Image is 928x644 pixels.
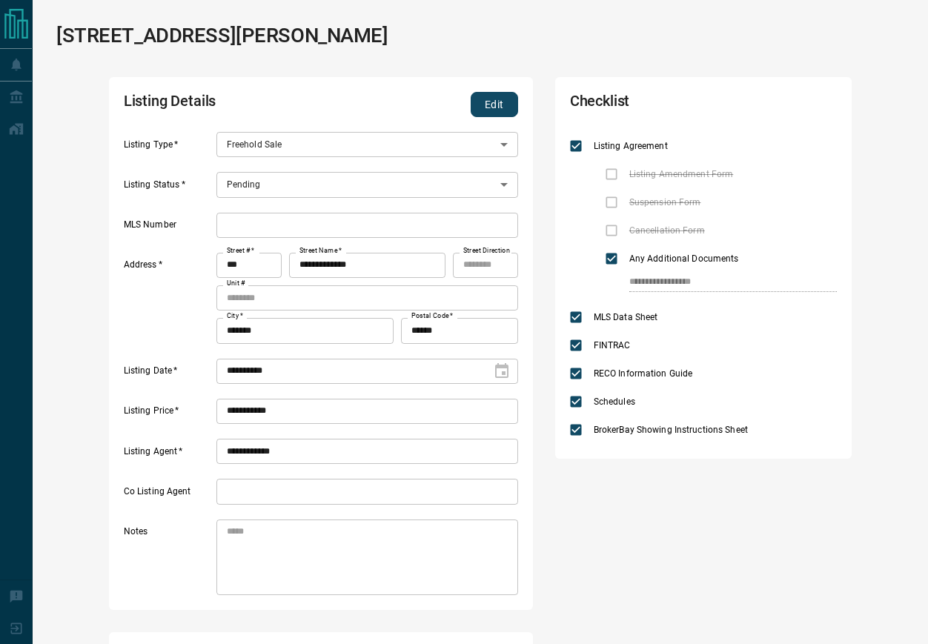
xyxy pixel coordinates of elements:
[124,525,213,595] label: Notes
[227,279,245,288] label: Unit #
[463,246,510,256] label: Street Direction
[216,172,518,197] div: Pending
[626,224,709,237] span: Cancellation Form
[590,339,634,352] span: FINTRAC
[227,246,254,256] label: Street #
[590,423,752,436] span: BrokerBay Showing Instructions Sheet
[124,365,213,384] label: Listing Date
[590,395,639,408] span: Schedules
[216,132,518,157] div: Freehold Sale
[227,311,243,321] label: City
[411,311,453,321] label: Postal Code
[590,139,672,153] span: Listing Agreement
[626,196,705,209] span: Suspension Form
[124,259,213,343] label: Address
[299,246,342,256] label: Street Name
[570,92,730,117] h2: Checklist
[629,273,806,292] input: checklist input
[590,311,662,324] span: MLS Data Sheet
[124,139,213,158] label: Listing Type
[124,485,213,505] label: Co Listing Agent
[471,92,518,117] button: Edit
[124,179,213,198] label: Listing Status
[124,92,360,117] h2: Listing Details
[590,367,696,380] span: RECO Information Guide
[56,24,388,47] h1: [STREET_ADDRESS][PERSON_NAME]
[124,445,213,465] label: Listing Agent
[124,219,213,238] label: MLS Number
[626,167,737,181] span: Listing Amendment Form
[626,252,743,265] span: Any Additional Documents
[124,405,213,424] label: Listing Price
